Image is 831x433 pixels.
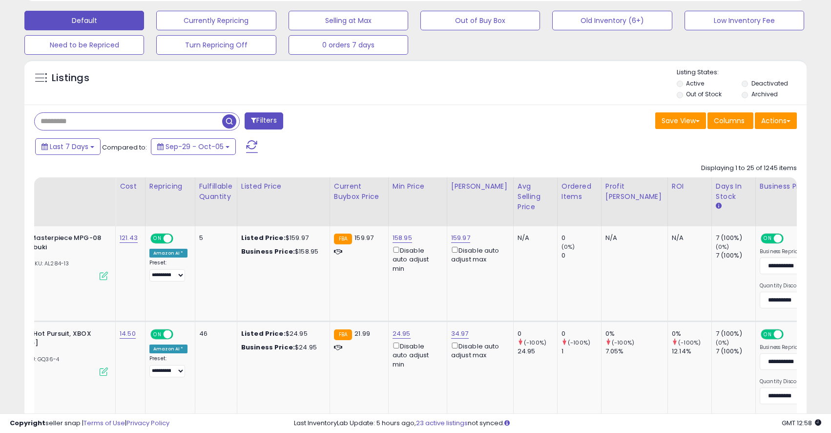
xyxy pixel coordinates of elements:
label: Business Repricing Strategy: [760,248,831,255]
h5: Listings [52,71,89,85]
label: Deactivated [751,79,788,87]
label: Active [686,79,704,87]
button: Sep-29 - Oct-05 [151,138,236,155]
small: (-100%) [612,339,634,346]
small: (0%) [561,243,575,251]
button: Columns [707,112,753,129]
b: Business Price: [241,343,295,352]
button: Selling at Max [289,11,408,30]
button: Out of Buy Box [420,11,540,30]
b: Business Price: [241,247,295,256]
button: Need to be Repriced [24,35,144,55]
button: Save View [655,112,706,129]
div: 7 (100%) [716,234,755,242]
span: | SKU: AL284-13 [23,260,69,267]
div: $159.97 [241,234,322,242]
button: Default [24,11,144,30]
label: Archived [751,90,778,98]
a: Terms of Use [83,418,125,428]
div: Profit [PERSON_NAME] [605,181,664,202]
a: 24.95 [393,329,411,339]
div: Cost [120,181,141,192]
div: Disable auto adjust max [451,341,506,360]
span: OFF [172,330,187,339]
span: 159.97 [354,233,374,242]
div: 0 [561,234,601,242]
div: N/A [672,234,704,242]
span: Last 7 Days [50,142,88,152]
span: Columns [714,116,745,126]
div: 5 [199,234,229,242]
div: 0 [518,329,557,338]
small: (-100%) [568,339,590,346]
a: 34.97 [451,329,469,339]
a: 121.43 [120,233,138,243]
div: 7 (100%) [716,251,755,260]
div: N/A [518,234,550,242]
div: Listed Price [241,181,326,192]
div: 7 (100%) [716,347,755,356]
small: Days In Stock. [716,202,722,211]
div: Amazon AI * [149,249,187,258]
div: Days In Stock [716,181,751,202]
div: Disable auto adjust min [393,341,439,369]
div: 24.95 [518,347,557,356]
b: Listed Price: [241,233,286,242]
div: Avg Selling Price [518,181,553,212]
small: (0%) [716,243,729,251]
button: Old Inventory (6+) [552,11,672,30]
span: ON [151,235,164,243]
span: ON [762,235,774,243]
span: Compared to: [102,143,147,152]
div: 0 [561,329,601,338]
span: Sep-29 - Oct-05 [166,142,224,152]
label: Business Repricing Strategy: [760,344,831,351]
button: Last 7 Days [35,138,101,155]
small: (-100%) [678,339,701,346]
span: OFF [782,330,798,339]
div: 7 (100%) [716,329,755,338]
label: Quantity Discount Strategy: [760,378,831,385]
div: seller snap | | [10,419,169,428]
div: [PERSON_NAME] [451,181,509,192]
div: Fulfillable Quantity [199,181,233,202]
button: 0 orders 7 days [289,35,408,55]
span: 2025-10-13 12:58 GMT [782,418,821,428]
span: ON [762,330,774,339]
div: Preset: [149,260,187,281]
div: Last InventoryLab Update: 5 hours ago, not synced. [294,419,821,428]
button: Currently Repricing [156,11,276,30]
div: 1 [561,347,601,356]
div: 0 [561,251,601,260]
span: OFF [172,235,187,243]
div: Disable auto adjust min [393,245,439,273]
p: Listing States: [677,68,807,77]
a: 158.95 [393,233,412,243]
button: Filters [245,112,283,130]
div: Displaying 1 to 25 of 1245 items [701,164,797,173]
a: Privacy Policy [126,418,169,428]
label: Out of Stock [686,90,722,98]
button: Turn Repricing Off [156,35,276,55]
a: 159.97 [451,233,470,243]
strong: Copyright [10,418,45,428]
div: 12.14% [672,347,711,356]
button: Actions [755,112,797,129]
div: 7.05% [605,347,667,356]
small: FBA [334,329,352,340]
div: $158.95 [241,247,322,256]
div: Current Buybox Price [334,181,384,202]
div: Amazon AI * [149,345,187,353]
div: N/A [605,234,660,242]
div: 0% [672,329,711,338]
small: (0%) [716,339,729,346]
span: 21.99 [354,329,370,338]
b: Listed Price: [241,329,286,338]
small: FBA [334,234,352,244]
div: $24.95 [241,329,322,338]
div: $24.95 [241,343,322,352]
div: Disable auto adjust max [451,245,506,264]
div: Preset: [149,355,187,377]
small: (-100%) [524,339,546,346]
label: Quantity Discount Strategy: [760,282,831,289]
